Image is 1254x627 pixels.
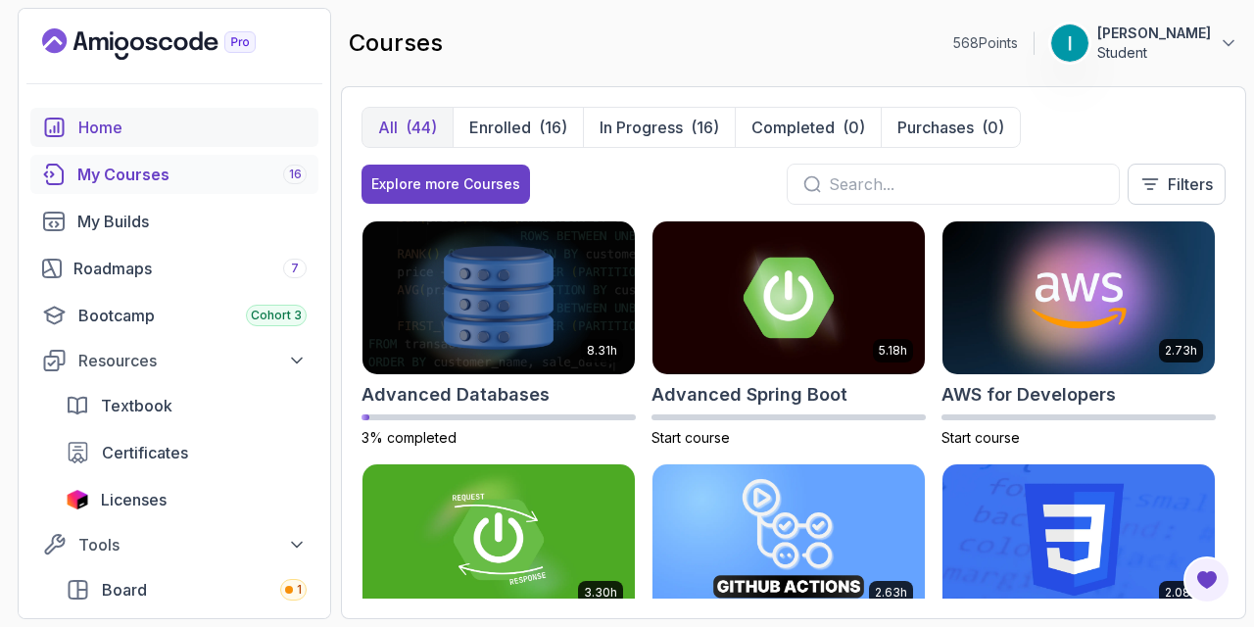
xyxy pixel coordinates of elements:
div: My Builds [77,210,307,233]
p: Purchases [897,116,974,139]
p: 2.63h [875,585,907,601]
button: Filters [1128,164,1226,205]
img: user profile image [1051,24,1088,62]
p: All [378,116,398,139]
button: Explore more Courses [362,165,530,204]
img: jetbrains icon [66,490,89,509]
a: roadmaps [30,249,318,288]
span: 7 [291,261,299,276]
span: 1 [297,582,302,598]
button: user profile image[PERSON_NAME]Student [1050,24,1238,63]
div: Bootcamp [78,304,307,327]
h2: Advanced Databases [362,381,550,409]
a: certificates [54,433,318,472]
div: (0) [843,116,865,139]
span: Start course [651,429,730,446]
a: licenses [54,480,318,519]
p: 568 Points [953,33,1018,53]
a: courses [30,155,318,194]
div: (16) [691,116,719,139]
a: Advanced Databases card8.31hAdvanced Databases3% completed [362,220,636,448]
a: textbook [54,386,318,425]
button: Enrolled(16) [453,108,583,147]
div: (0) [982,116,1004,139]
a: Landing page [42,28,301,60]
p: Student [1097,43,1211,63]
span: Start course [941,429,1020,446]
a: board [54,570,318,609]
input: Search... [829,172,1103,196]
span: 3% completed [362,429,457,446]
button: Resources [30,343,318,378]
p: 2.73h [1165,343,1197,359]
span: 16 [289,167,302,182]
p: Filters [1168,172,1213,196]
p: 2.08h [1165,585,1197,601]
p: In Progress [600,116,683,139]
button: Purchases(0) [881,108,1020,147]
button: Completed(0) [735,108,881,147]
div: Tools [78,533,307,556]
div: Explore more Courses [371,174,520,194]
h2: courses [349,27,443,59]
button: All(44) [362,108,453,147]
img: Building APIs with Spring Boot card [362,464,635,617]
div: Home [78,116,307,139]
div: Resources [78,349,307,372]
span: Textbook [101,394,172,417]
div: My Courses [77,163,307,186]
h2: AWS for Developers [941,381,1116,409]
h2: Advanced Spring Boot [651,381,847,409]
span: Certificates [102,441,188,464]
span: Licenses [101,488,167,511]
div: Roadmaps [73,257,307,280]
a: bootcamp [30,296,318,335]
p: 3.30h [584,585,617,601]
a: home [30,108,318,147]
p: 8.31h [587,343,617,359]
span: Board [102,578,147,602]
p: 5.18h [879,343,907,359]
img: CSS Essentials card [942,464,1215,617]
div: (16) [539,116,567,139]
button: Tools [30,527,318,562]
p: Completed [751,116,835,139]
img: CI/CD with GitHub Actions card [652,464,925,617]
button: In Progress(16) [583,108,735,147]
span: Cohort 3 [251,308,302,323]
a: builds [30,202,318,241]
div: (44) [406,116,437,139]
img: Advanced Spring Boot card [652,221,925,374]
img: Advanced Databases card [362,221,635,374]
p: [PERSON_NAME] [1097,24,1211,43]
button: Open Feedback Button [1183,556,1230,603]
img: AWS for Developers card [942,221,1215,374]
p: Enrolled [469,116,531,139]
